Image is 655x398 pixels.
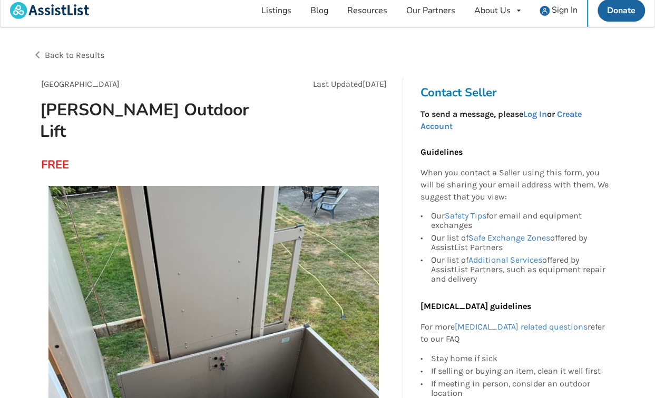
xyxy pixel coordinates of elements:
a: Log In [523,109,546,119]
span: Back to Results [45,50,104,60]
b: Guidelines [420,147,462,157]
span: [GEOGRAPHIC_DATA] [41,79,120,89]
a: [MEDICAL_DATA] related questions [454,322,587,332]
div: Our list of offered by AssistList Partners [431,232,609,254]
a: Safe Exchange Zones [468,233,550,243]
div: Our for email and equipment exchanges [431,211,609,232]
a: Additional Services [468,255,542,265]
span: [DATE] [362,79,386,89]
img: assistlist-logo [10,2,89,19]
div: Stay home if sick [431,354,609,365]
div: Our list of offered by AssistList Partners, such as equipment repair and delivery [431,254,609,284]
p: For more refer to our FAQ [420,321,609,345]
div: If selling or buying an item, clean it well first [431,365,609,377]
img: user icon [540,6,550,16]
p: When you contact a Seller using this form, you will be sharing your email address with them. We s... [420,167,609,203]
strong: To send a message, please or [420,109,581,131]
span: Sign In [552,4,578,16]
span: Last Updated [312,79,362,89]
h3: Contact Seller [420,85,614,100]
div: FREE [41,157,47,172]
div: About Us [474,6,511,15]
b: [MEDICAL_DATA] guidelines [420,301,531,311]
a: Safety Tips [444,211,486,221]
h1: [PERSON_NAME] Outdoor Lift [32,99,281,142]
